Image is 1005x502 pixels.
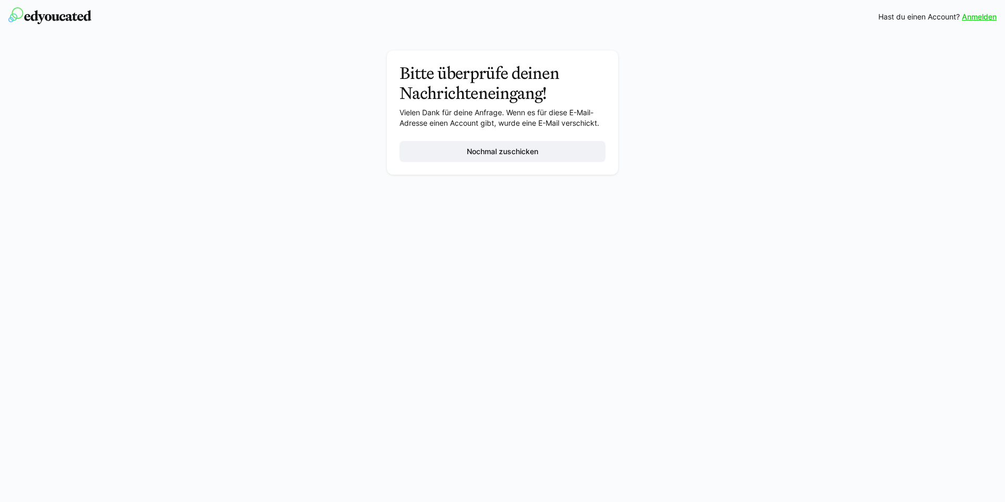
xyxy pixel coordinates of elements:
p: Vielen Dank für deine Anfrage. Wenn es für diese E-Mail-Adresse einen Account gibt, wurde eine E-... [399,107,606,128]
button: Nochmal zuschicken [399,141,606,162]
span: Hast du einen Account? [878,12,960,22]
h3: Bitte überprüfe deinen Nachrichteneingang! [399,63,606,103]
a: Anmelden [962,12,997,22]
img: edyoucated [8,7,91,24]
span: Nochmal zuschicken [465,146,540,157]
